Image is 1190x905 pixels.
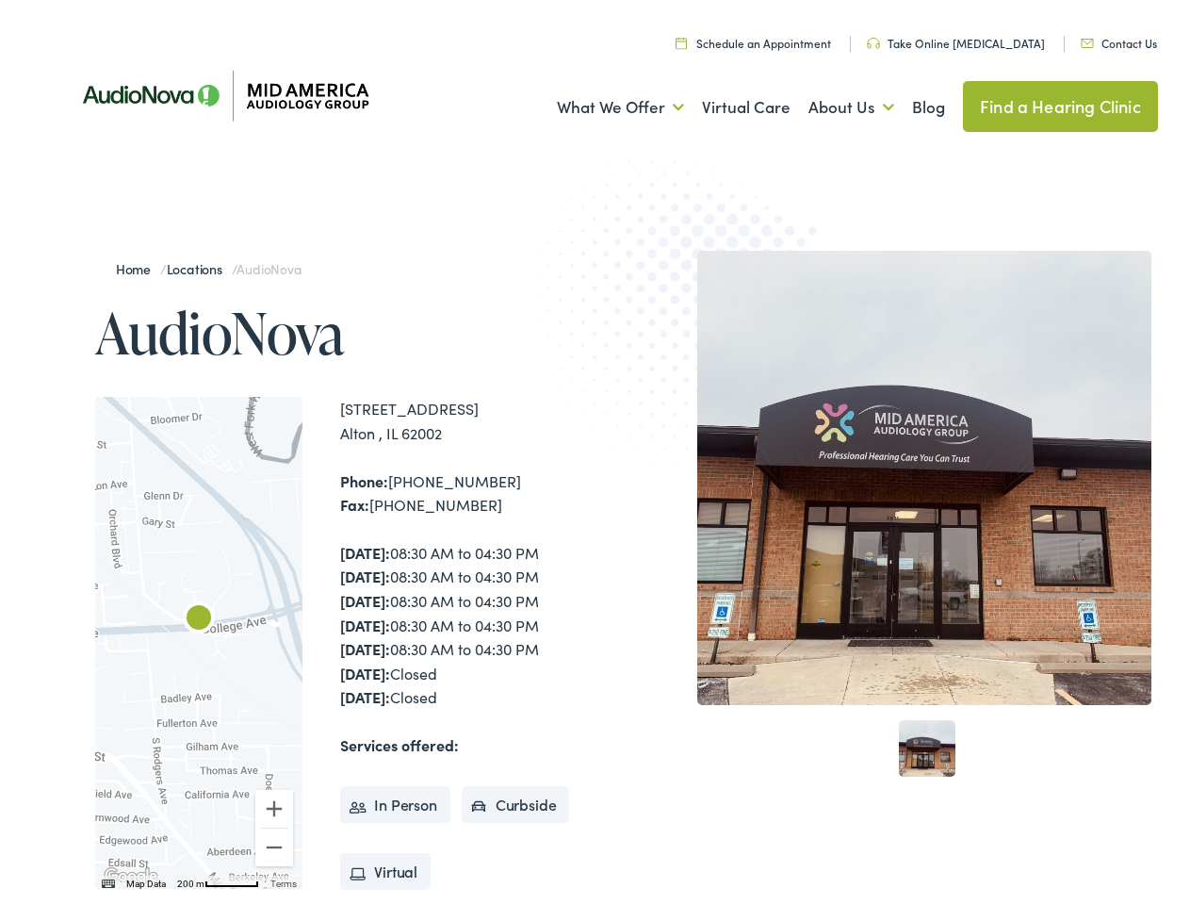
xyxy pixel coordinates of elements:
[95,296,603,358] h1: AudioNova
[912,67,945,137] a: Blog
[100,859,162,883] a: Open this area in Google Maps (opens a new window)
[340,488,369,509] strong: Fax:
[176,592,221,637] div: AudioNova
[100,859,162,883] img: Google
[340,536,390,557] strong: [DATE]:
[462,781,570,818] li: Curbside
[676,29,831,45] a: Schedule an Appointment
[867,29,1045,45] a: Take Online [MEDICAL_DATA]
[116,254,160,272] a: Home
[340,535,603,704] div: 08:30 AM to 04:30 PM 08:30 AM to 04:30 PM 08:30 AM to 04:30 PM 08:30 AM to 04:30 PM 08:30 AM to 0...
[167,254,232,272] a: Locations
[340,609,390,630] strong: [DATE]:
[340,681,390,701] strong: [DATE]:
[963,75,1158,126] a: Find a Hearing Clinic
[102,872,115,885] button: Keyboard shortcuts
[255,784,293,822] button: Zoom in
[1081,33,1094,42] img: utility icon
[126,872,166,885] button: Map Data
[808,67,894,137] a: About Us
[867,32,880,43] img: utility icon
[899,715,955,771] a: 1
[676,31,687,43] img: utility icon
[270,873,297,883] a: Terms (opens in new tab)
[340,584,390,605] strong: [DATE]:
[340,633,390,653] strong: [DATE]:
[340,729,459,749] strong: Services offered:
[340,781,450,818] li: In Person
[236,254,301,272] span: AudioNova
[340,464,603,512] div: [PHONE_NUMBER] [PHONE_NUMBER]
[340,465,388,485] strong: Phone:
[340,391,603,439] div: [STREET_ADDRESS] Alton , IL 62002
[177,873,204,883] span: 200 m
[702,67,791,137] a: Virtual Care
[171,870,265,883] button: Map Scale: 200 m per 54 pixels
[340,847,431,885] li: Virtual
[557,67,684,137] a: What We Offer
[116,254,302,272] span: / /
[255,823,293,861] button: Zoom out
[340,560,390,581] strong: [DATE]:
[340,657,390,678] strong: [DATE]:
[1081,29,1157,45] a: Contact Us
